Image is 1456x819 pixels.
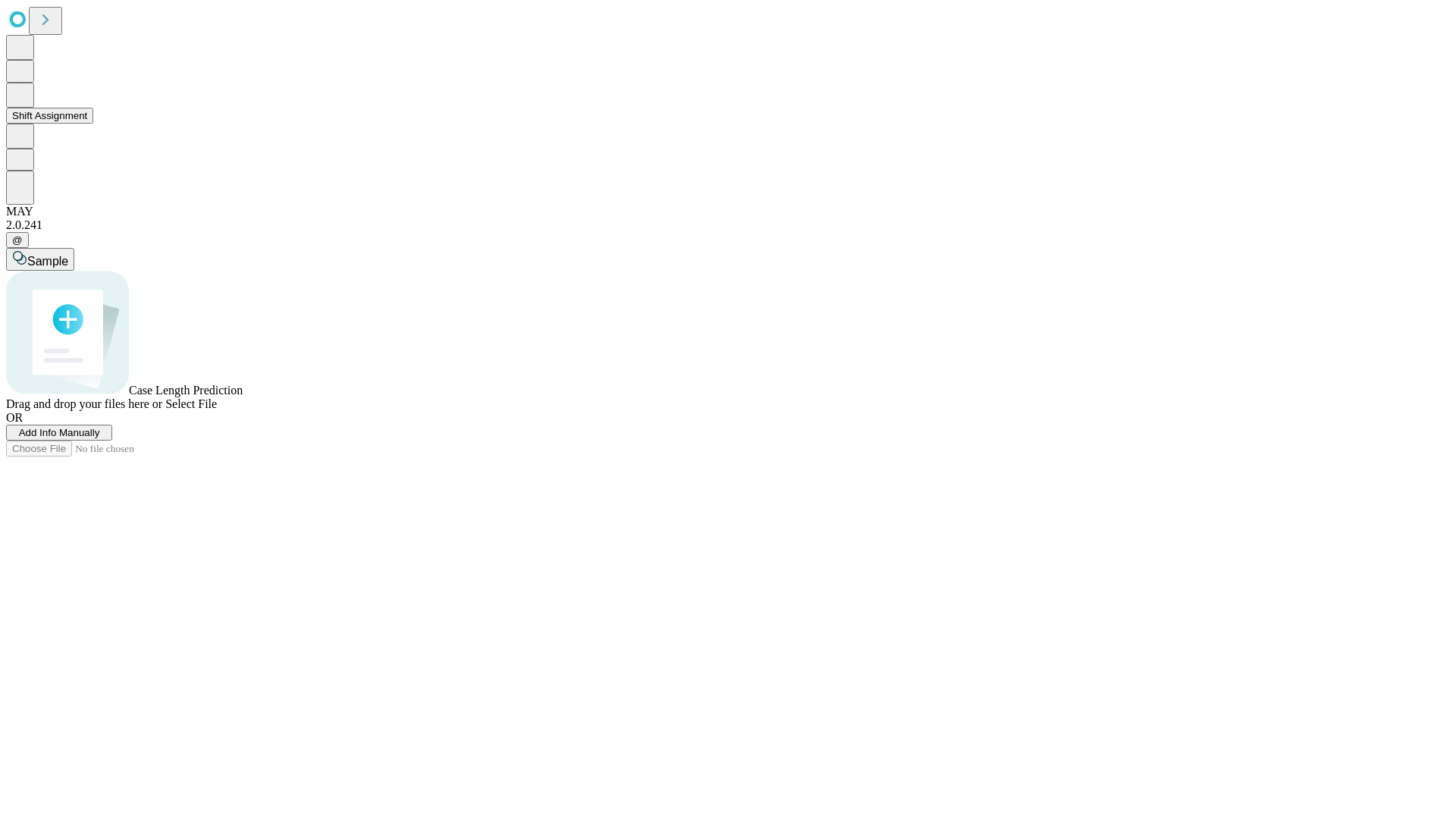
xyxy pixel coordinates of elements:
[6,411,23,424] span: OR
[6,248,74,271] button: Sample
[165,397,217,410] span: Select File
[129,384,243,397] span: Case Length Prediction
[12,234,23,246] span: @
[6,218,1450,232] div: 2.0.241
[6,205,1450,218] div: MAY
[6,232,29,248] button: @
[6,425,112,441] button: Add Info Manually
[19,427,100,438] span: Add Info Manually
[6,108,93,124] button: Shift Assignment
[6,397,162,410] span: Drag and drop your files here or
[27,255,68,268] span: Sample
